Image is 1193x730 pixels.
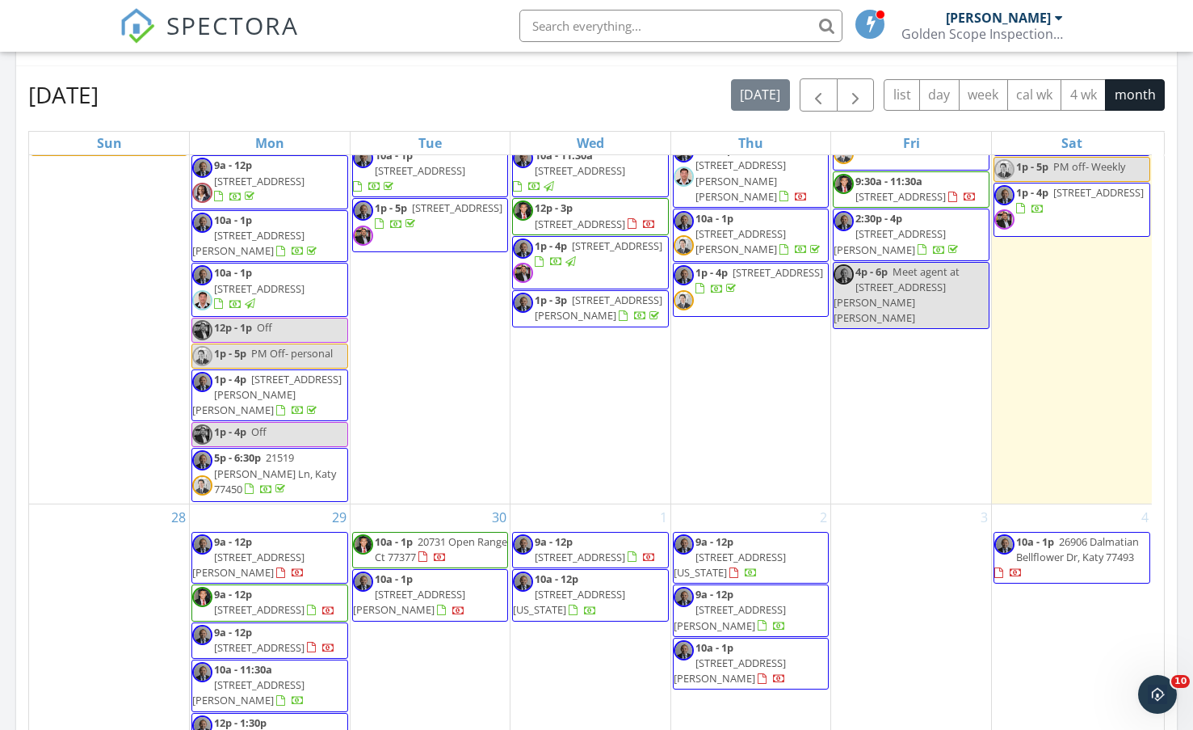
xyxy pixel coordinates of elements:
[192,625,212,645] img: vi_tran__business_portrait.jpg
[834,264,854,285] img: vi_tran__business_portrait.jpg
[673,638,830,690] a: 10a - 1p [STREET_ADDRESS][PERSON_NAME]
[29,37,190,504] td: Go to September 21, 2025
[993,183,1150,236] a: 1p - 4p [STREET_ADDRESS]
[993,532,1150,584] a: 10a - 1p 26906 Dalmatian Bellflower Dr, Katy 77493
[192,320,212,340] img: hipicsergiosilgora.jpg
[800,78,838,112] button: Previous month
[900,132,923,154] a: Friday
[513,263,533,283] img: hipicsergiosilgora.jpg
[657,504,670,530] a: Go to October 1, 2025
[572,238,662,253] span: [STREET_ADDRESS]
[535,238,567,253] span: 1p - 4p
[510,37,671,504] td: Go to September 24, 2025
[1058,132,1086,154] a: Saturday
[855,174,922,188] span: 9:30a - 11:30a
[192,550,305,580] span: [STREET_ADDRESS][PERSON_NAME]
[837,78,875,112] button: Next month
[192,372,342,417] span: [STREET_ADDRESS][PERSON_NAME][PERSON_NAME]
[375,200,407,215] span: 1p - 5p
[214,715,267,730] span: 12p - 1:30p
[673,140,830,208] a: 10a - 2p [STREET_ADDRESS][PERSON_NAME][PERSON_NAME]
[535,200,573,215] span: 12p - 3p
[535,293,567,307] span: 1p - 3p
[994,209,1014,230] img: hipicsergiosilgora.jpg
[353,534,373,555] img: ngopictony001a.jpg
[192,213,320,258] a: 10a - 1p [STREET_ADDRESS][PERSON_NAME]
[1016,534,1139,564] span: 26906 Dalmatian Bellflower Dr, Katy 77493
[1138,675,1177,714] iframe: Intercom live chat
[412,200,502,215] span: [STREET_ADDRESS]
[535,534,656,564] a: 9a - 12p [STREET_ADDRESS]
[168,504,189,530] a: Go to September 28, 2025
[994,159,1014,179] img: screenshot_20250901_212934.jpg
[375,200,502,230] a: 1p - 5p [STREET_ADDRESS]
[166,8,299,42] span: SPECTORA
[735,132,767,154] a: Thursday
[1016,185,1144,215] a: 1p - 4p [STREET_ADDRESS]
[919,79,960,111] button: day
[991,37,1152,504] td: Go to September 27, 2025
[535,148,593,162] span: 10a - 11:30a
[353,200,373,221] img: vi_tran__business_portrait.jpg
[855,211,902,226] span: 2:30p - 4p
[214,158,305,203] a: 9a - 12p [STREET_ADDRESS]
[1007,79,1062,111] button: cal wk
[251,346,333,361] span: PM Off- personal
[674,290,694,310] img: screenshot_20250901_212934.jpg
[674,235,694,255] img: screenshot_20250901_212934.jpg
[535,293,662,323] span: [STREET_ADDRESS][PERSON_NAME]
[214,265,252,280] span: 10a - 1p
[695,587,733,601] span: 9a - 12p
[375,534,507,564] a: 10a - 1p 20731 Open Range Ct 77377
[513,148,625,193] a: 10a - 11:30a [STREET_ADDRESS]
[695,211,823,256] a: 10a - 1p [STREET_ADDRESS][PERSON_NAME]
[191,210,348,263] a: 10a - 1p [STREET_ADDRESS][PERSON_NAME]
[535,200,656,230] a: 12p - 3p [STREET_ADDRESS]
[674,656,786,686] span: [STREET_ADDRESS][PERSON_NAME]
[674,550,786,580] span: [STREET_ADDRESS][US_STATE]
[674,587,694,607] img: vi_tran__business_portrait.jpg
[674,211,694,231] img: vi_tran__business_portrait.jpg
[513,238,533,259] img: vi_tran__business_portrait.jpg
[192,372,212,392] img: vi_tran__business_portrait.jpg
[733,265,823,280] span: [STREET_ADDRESS]
[415,132,445,154] a: Tuesday
[191,448,348,501] a: 5p - 6:30p 21519 [PERSON_NAME] Ln, Katy 77450
[120,8,155,44] img: The Best Home Inspection Software - Spectora
[833,171,989,208] a: 9:30a - 11:30a [STREET_ADDRESS]
[94,132,125,154] a: Sunday
[731,79,790,111] button: [DATE]
[977,504,991,530] a: Go to October 3, 2025
[513,572,625,617] a: 10a - 12p [STREET_ADDRESS][US_STATE]
[994,534,1014,555] img: vi_tran__business_portrait.jpg
[994,185,1014,205] img: vi_tran__business_portrait.jpg
[1016,185,1048,200] span: 1p - 4p
[192,450,212,470] img: vi_tran__business_portrait.jpg
[489,504,510,530] a: Go to September 30, 2025
[1138,504,1152,530] a: Go to October 4, 2025
[673,584,830,637] a: 9a - 12p [STREET_ADDRESS][PERSON_NAME]
[831,37,992,504] td: Go to September 26, 2025
[214,534,252,549] span: 9a - 12p
[350,37,510,504] td: Go to September 23, 2025
[674,640,786,686] a: 10a - 1p [STREET_ADDRESS][PERSON_NAME]
[375,148,413,162] span: 10a - 1p
[833,209,989,261] a: 2:30p - 4p [STREET_ADDRESS][PERSON_NAME]
[855,264,888,279] span: 4p - 6p
[214,424,246,439] span: 1p - 4p
[353,148,373,168] img: vi_tran__business_portrait.jpg
[674,265,694,285] img: vi_tran__business_portrait.jpg
[535,534,573,549] span: 9a - 12p
[994,534,1139,580] a: 10a - 1p 26906 Dalmatian Bellflower Dr, Katy 77493
[214,625,252,639] span: 9a - 12p
[834,211,961,256] a: 2:30p - 4p [STREET_ADDRESS][PERSON_NAME]
[191,660,348,712] a: 10a - 11:30a [STREET_ADDRESS][PERSON_NAME]
[674,587,786,632] a: 9a - 12p [STREET_ADDRESS][PERSON_NAME]
[353,572,373,592] img: vi_tran__business_portrait.jpg
[1016,534,1054,549] span: 10a - 1p
[214,450,261,465] span: 5p - 6:30p
[214,587,335,617] a: 9a - 12p [STREET_ADDRESS]
[512,569,669,622] a: 10a - 12p [STREET_ADDRESS][US_STATE]
[214,450,336,496] span: 21519 [PERSON_NAME] Ln, Katy 77450
[855,174,977,204] a: 9:30a - 11:30a [STREET_ADDRESS]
